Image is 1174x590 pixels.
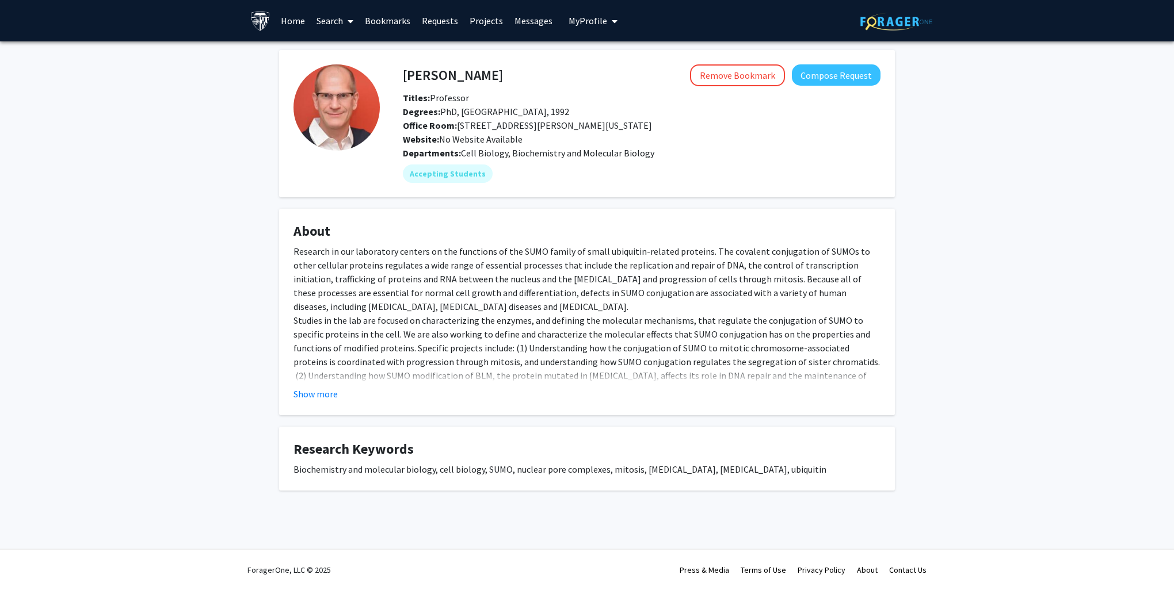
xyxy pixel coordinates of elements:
div: ForagerOne, LLC © 2025 [247,550,331,590]
h4: About [293,223,880,240]
span: Professor [403,92,469,104]
img: Profile Picture [293,64,380,151]
button: Remove Bookmark [690,64,785,86]
b: Degrees: [403,106,440,117]
span: No Website Available [403,133,523,145]
a: Press & Media [680,565,729,575]
span: Cell Biology, Biochemistry and Molecular Biology [461,147,654,159]
span: [STREET_ADDRESS][PERSON_NAME][US_STATE] [403,120,652,131]
a: Projects [464,1,509,41]
button: Compose Request to Michael Matunis [792,64,880,86]
b: Website: [403,133,439,145]
a: Bookmarks [359,1,416,41]
img: ForagerOne Logo [860,13,932,30]
a: Requests [416,1,464,41]
a: Home [275,1,311,41]
span: PhD, [GEOGRAPHIC_DATA], 1992 [403,106,569,117]
a: Privacy Policy [798,565,845,575]
b: Departments: [403,147,461,159]
h4: [PERSON_NAME] [403,64,503,86]
b: Titles: [403,92,430,104]
a: Messages [509,1,558,41]
div: Biochemistry and molecular biology, cell biology, SUMO, nuclear pore complexes, mitosis, [MEDICAL... [293,462,880,476]
h4: Research Keywords [293,441,880,458]
div: Research in our laboratory centers on the functions of the SUMO family of small ubiquitin-related... [293,244,880,438]
img: Johns Hopkins University Logo [250,11,270,31]
a: Contact Us [889,565,927,575]
mat-chip: Accepting Students [403,164,493,183]
iframe: Chat [9,538,49,581]
a: About [857,565,878,575]
span: My Profile [569,15,607,26]
a: Search [311,1,359,41]
b: Office Room: [403,120,457,131]
button: Show more [293,387,338,401]
a: Terms of Use [741,565,786,575]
